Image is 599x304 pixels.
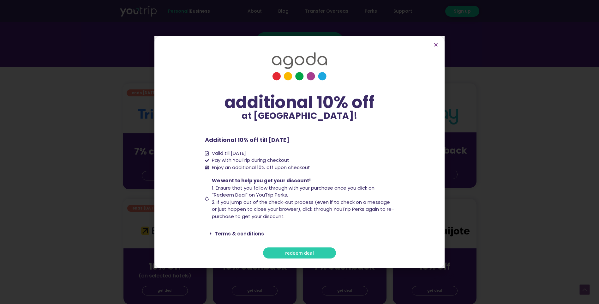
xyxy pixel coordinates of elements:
p: at [GEOGRAPHIC_DATA]! [205,112,394,120]
a: redeem deal [263,247,336,258]
span: 1. Ensure that you follow through with your purchase once you click on “Redeem Deal” on YouTrip P... [212,185,374,198]
p: Additional 10% off till [DATE] [205,136,394,144]
div: additional 10% off [205,93,394,112]
span: Valid till [DATE] [210,150,246,157]
a: Close [434,42,438,47]
span: We want to help you get your discount! [212,177,311,184]
a: Terms & conditions [215,230,264,237]
span: Enjoy an additional 10% off upon checkout [212,164,310,171]
span: 2. If you jump out of the check-out process (even if to check on a message or just happen to clos... [212,199,394,220]
span: Pay with YouTrip during checkout [210,157,289,164]
div: Terms & conditions [205,226,394,241]
span: redeem deal [285,251,314,255]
